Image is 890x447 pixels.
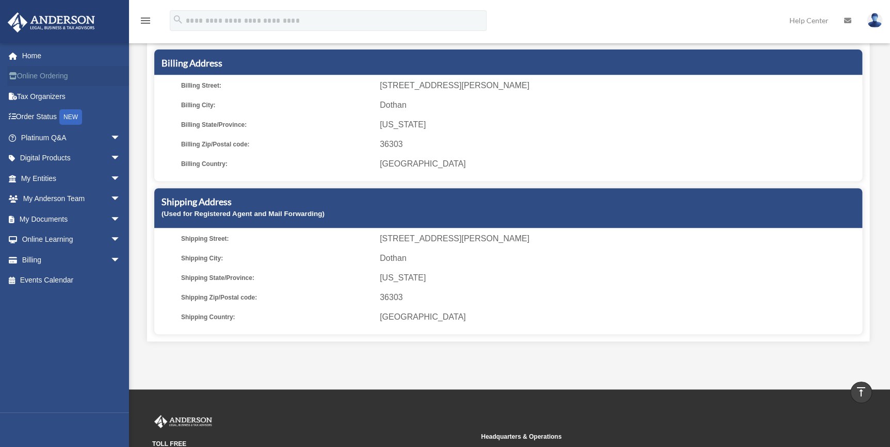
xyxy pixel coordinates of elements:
[181,78,373,93] span: Billing Street:
[7,127,136,148] a: Platinum Q&Aarrow_drop_down
[7,45,136,66] a: Home
[181,137,373,152] span: Billing Zip/Postal code:
[380,98,859,112] span: Dothan
[7,86,136,107] a: Tax Organizers
[161,57,855,70] h5: Billing Address
[110,229,131,251] span: arrow_drop_down
[110,250,131,271] span: arrow_drop_down
[161,195,855,208] h5: Shipping Address
[110,127,131,148] span: arrow_drop_down
[152,415,214,428] img: Anderson Advisors Platinum Portal
[867,13,882,28] img: User Pic
[7,107,136,128] a: Order StatusNEW
[7,189,136,209] a: My Anderson Teamarrow_drop_down
[7,168,136,189] a: My Entitiesarrow_drop_down
[380,310,859,324] span: [GEOGRAPHIC_DATA]
[110,189,131,210] span: arrow_drop_down
[380,231,859,246] span: [STREET_ADDRESS][PERSON_NAME]
[855,386,867,398] i: vertical_align_top
[380,78,859,93] span: [STREET_ADDRESS][PERSON_NAME]
[110,209,131,230] span: arrow_drop_down
[139,14,152,27] i: menu
[110,148,131,169] span: arrow_drop_down
[380,157,859,171] span: [GEOGRAPHIC_DATA]
[181,118,373,132] span: Billing State/Province:
[139,18,152,27] a: menu
[7,148,136,169] a: Digital Productsarrow_drop_down
[172,14,184,25] i: search
[380,137,859,152] span: 36303
[7,250,136,270] a: Billingarrow_drop_down
[181,231,373,246] span: Shipping Street:
[110,168,131,189] span: arrow_drop_down
[7,66,136,87] a: Online Ordering
[181,251,373,266] span: Shipping City:
[380,271,859,285] span: [US_STATE]
[181,98,373,112] span: Billing City:
[181,290,373,305] span: Shipping Zip/Postal code:
[181,271,373,285] span: Shipping State/Province:
[7,270,136,291] a: Events Calendar
[181,157,373,171] span: Billing Country:
[380,290,859,305] span: 36303
[481,432,802,442] small: Headquarters & Operations
[380,251,859,266] span: Dothan
[380,118,859,132] span: [US_STATE]
[181,310,373,324] span: Shipping Country:
[5,12,98,32] img: Anderson Advisors Platinum Portal
[850,382,872,403] a: vertical_align_top
[59,109,82,125] div: NEW
[7,229,136,250] a: Online Learningarrow_drop_down
[161,210,325,218] small: (Used for Registered Agent and Mail Forwarding)
[7,209,136,229] a: My Documentsarrow_drop_down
